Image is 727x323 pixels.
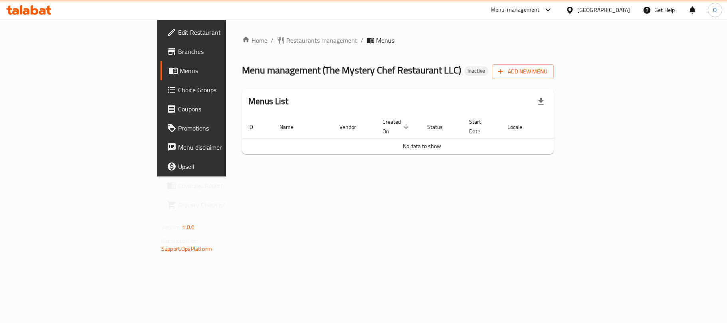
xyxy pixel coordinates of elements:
button: Add New Menu [492,64,554,79]
span: Locale [507,122,533,132]
span: Coverage Report [178,181,272,190]
a: Support.OpsPlatform [161,244,212,254]
span: Branches [178,47,272,56]
span: Menu management ( The Mystery Chef Restaurant LLC ) [242,61,461,79]
span: Inactive [464,67,488,74]
span: Upsell [178,162,272,171]
span: Created On [382,117,411,136]
div: [GEOGRAPHIC_DATA] [577,6,630,14]
span: O [713,6,717,14]
span: Edit Restaurant [178,28,272,37]
span: No data to show [403,141,441,151]
a: Choice Groups [160,80,279,99]
span: Version: [161,222,181,232]
span: Menus [376,36,394,45]
th: Actions [542,115,602,139]
a: Branches [160,42,279,61]
span: Start Date [469,117,491,136]
a: Edit Restaurant [160,23,279,42]
div: Menu-management [491,5,540,15]
span: Menu disclaimer [178,143,272,152]
span: Grocery Checklist [178,200,272,210]
span: Get support on: [161,236,198,246]
a: Menu disclaimer [160,138,279,157]
div: Export file [531,92,551,111]
a: Grocery Checklist [160,195,279,214]
a: Coupons [160,99,279,119]
span: ID [248,122,263,132]
table: enhanced table [242,115,602,154]
span: 1.0.0 [182,222,194,232]
h2: Menus List [248,95,288,107]
span: Menus [180,66,272,75]
a: Menus [160,61,279,80]
a: Upsell [160,157,279,176]
a: Promotions [160,119,279,138]
li: / [361,36,363,45]
span: Promotions [178,123,272,133]
span: Choice Groups [178,85,272,95]
span: Coupons [178,104,272,114]
a: Coverage Report [160,176,279,195]
span: Vendor [339,122,366,132]
a: Restaurants management [277,36,357,45]
span: Status [427,122,453,132]
span: Add New Menu [498,67,547,77]
div: Inactive [464,66,488,76]
span: Restaurants management [286,36,357,45]
nav: breadcrumb [242,36,554,45]
span: Name [279,122,304,132]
